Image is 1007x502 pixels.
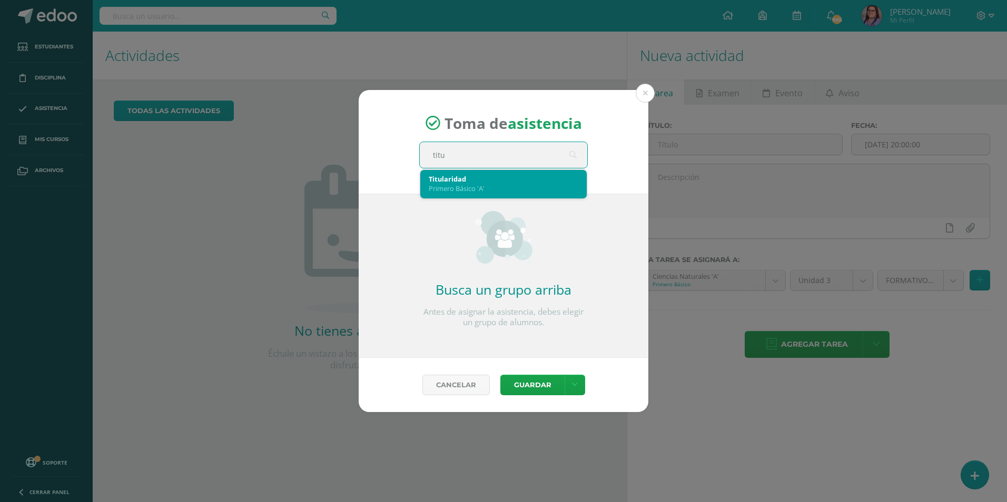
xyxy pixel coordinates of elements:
[508,113,582,133] strong: asistencia
[636,84,655,103] button: Close (Esc)
[419,280,588,298] h2: Busca un grupo arriba
[429,174,578,184] div: Titularidad
[475,211,532,264] img: groups_small.png
[420,142,587,168] input: Busca un grado o sección aquí...
[500,375,565,395] button: Guardar
[419,307,588,328] p: Antes de asignar la asistencia, debes elegir un grupo de alumnos.
[445,113,582,133] span: Toma de
[422,375,490,395] a: Cancelar
[429,184,578,193] div: Primero Básico 'A'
